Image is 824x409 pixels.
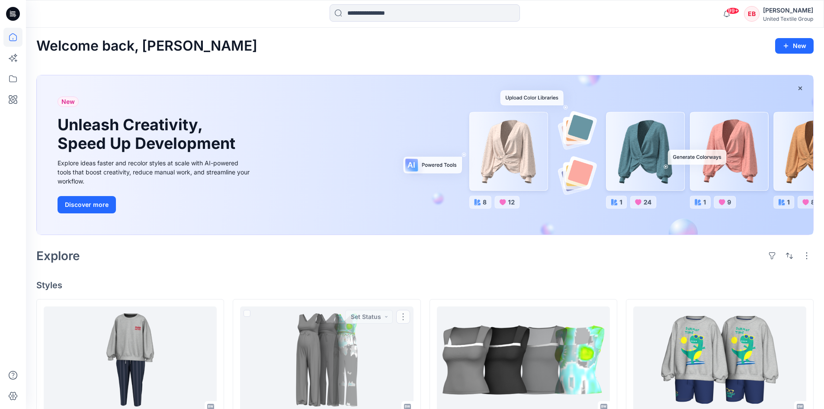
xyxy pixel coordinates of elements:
h1: Unleash Creativity, Speed Up Development [58,116,239,153]
div: Explore ideas faster and recolor styles at scale with AI-powered tools that boost creativity, red... [58,158,252,186]
span: 99+ [726,7,739,14]
div: United Textile Group [763,16,813,22]
a: Discover more [58,196,252,213]
div: [PERSON_NAME] [763,5,813,16]
span: New [61,97,75,107]
button: Discover more [58,196,116,213]
h4: Styles [36,280,814,290]
h2: Explore [36,249,80,263]
h2: Welcome back, [PERSON_NAME] [36,38,257,54]
button: New [775,38,814,54]
div: EB [744,6,760,22]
